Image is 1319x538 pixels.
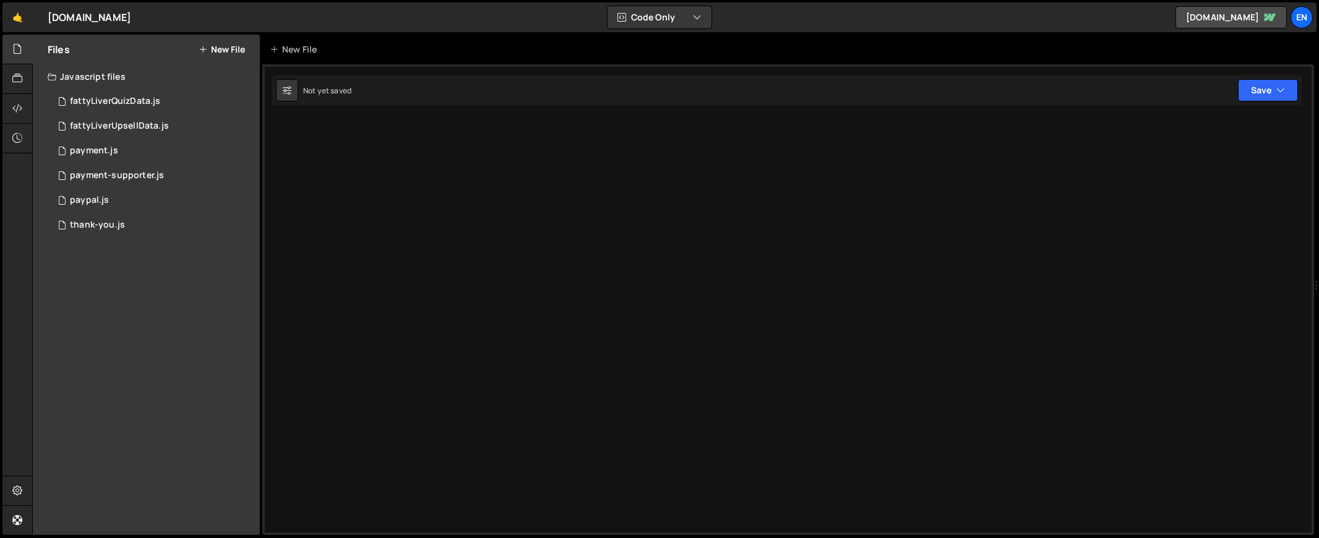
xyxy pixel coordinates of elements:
[270,43,322,56] div: New File
[48,43,70,56] h2: Files
[48,163,260,188] div: 16956/46552.js
[70,145,118,156] div: payment.js
[48,89,260,114] div: 16956/46566.js
[1291,6,1313,28] a: En
[48,10,131,25] div: [DOMAIN_NAME]
[70,195,109,206] div: paypal.js
[199,45,245,54] button: New File
[303,85,351,96] div: Not yet saved
[70,96,160,107] div: fattyLiverQuizData.js
[70,121,169,132] div: fattyLiverUpsellData.js
[48,188,260,213] div: 16956/46550.js
[48,114,260,139] div: 16956/46565.js
[48,213,260,237] div: 16956/46524.js
[48,139,260,163] div: 16956/46551.js
[33,64,260,89] div: Javascript files
[608,6,711,28] button: Code Only
[70,220,125,231] div: thank-you.js
[70,170,164,181] div: payment-supporter.js
[1238,79,1298,101] button: Save
[2,2,33,32] a: 🤙
[1175,6,1287,28] a: [DOMAIN_NAME]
